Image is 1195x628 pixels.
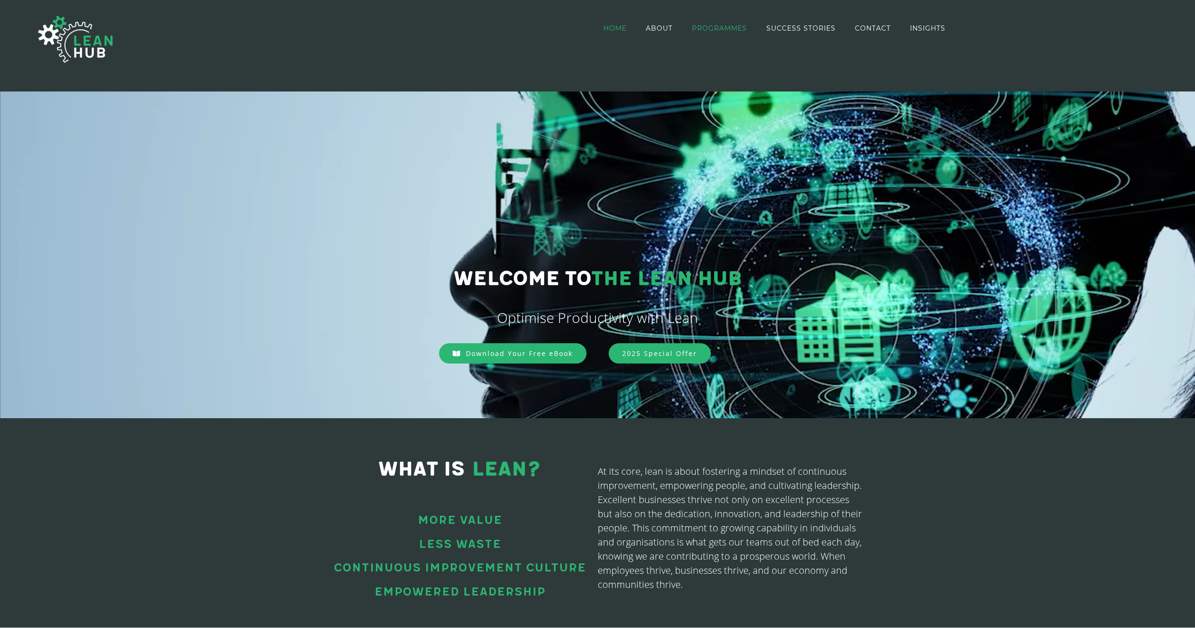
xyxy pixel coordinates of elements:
[603,1,945,55] nav: Main Menu
[692,25,747,32] span: PROGRAMMES
[28,6,122,73] img: The Lean Hub | Optimising productivity with Lean Logo
[855,25,891,32] span: CONTACT
[603,1,626,55] a: HOME
[910,25,945,32] span: INSIGHTS
[646,25,673,32] span: ABOUT
[646,1,673,55] a: ABOUT
[692,1,747,55] a: PROGRAMMES
[591,267,741,291] span: THE LEAN HUB
[439,343,586,364] a: Download Your Free eBook
[598,464,862,592] p: At its core, lean is about fostering a mindset of continuous improvement, empowering people, and ...
[855,1,891,55] a: CONTACT
[378,457,464,481] span: WHAT IS
[497,308,698,327] span: Optimise Productivity with Lean
[910,1,945,55] a: INSIGHTS
[334,513,586,599] span: More Value Less waste Continuous improvement culture Empowered leadership
[766,1,836,55] a: SUCCESS STORIES
[454,267,591,291] span: Welcome to
[472,457,541,481] span: LEAN?
[603,25,626,32] span: HOME
[466,349,573,358] span: Download Your Free eBook
[766,25,836,32] span: SUCCESS STORIES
